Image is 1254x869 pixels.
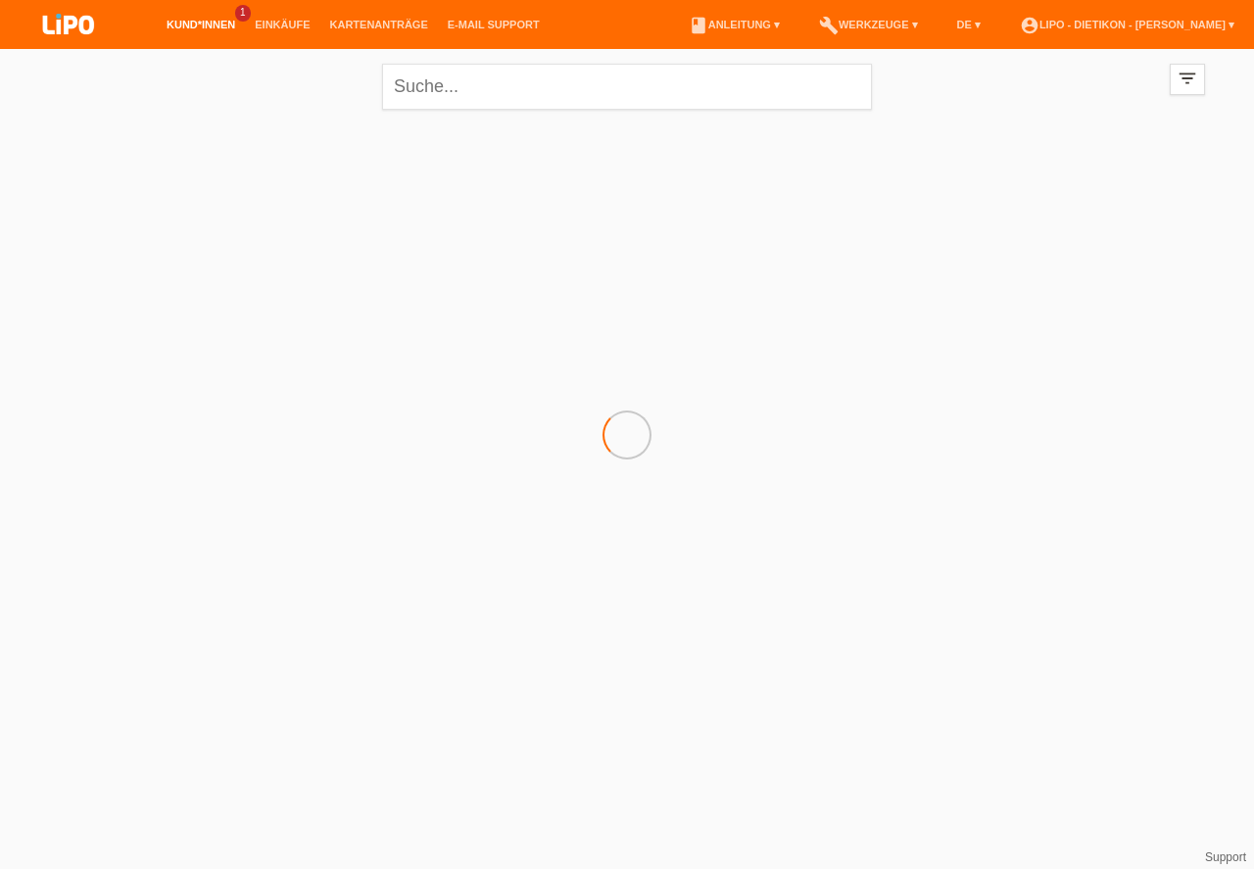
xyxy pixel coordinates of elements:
[1010,19,1244,30] a: account_circleLIPO - Dietikon - [PERSON_NAME] ▾
[689,16,708,35] i: book
[679,19,790,30] a: bookAnleitung ▾
[245,19,319,30] a: Einkäufe
[819,16,839,35] i: build
[1177,68,1198,89] i: filter_list
[235,5,251,22] span: 1
[947,19,990,30] a: DE ▾
[809,19,928,30] a: buildWerkzeuge ▾
[382,64,872,110] input: Suche...
[157,19,245,30] a: Kund*innen
[438,19,550,30] a: E-Mail Support
[1020,16,1039,35] i: account_circle
[1205,850,1246,864] a: Support
[20,40,118,55] a: LIPO pay
[320,19,438,30] a: Kartenanträge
